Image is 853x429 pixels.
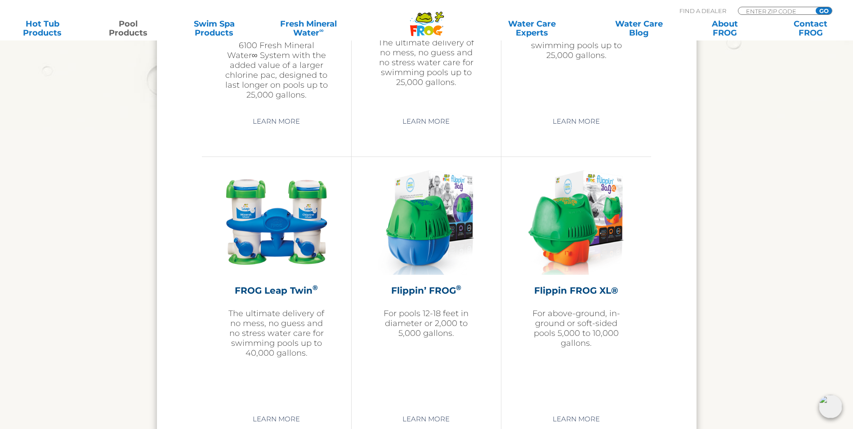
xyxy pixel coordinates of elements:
a: Learn More [542,411,610,427]
sup: ® [456,283,461,292]
h2: FROG Leap Twin [224,284,329,297]
a: Fresh MineralWater∞ [267,19,350,37]
h2: Flippin FROG XL® [524,284,629,297]
input: Zip Code Form [745,7,806,15]
p: Find A Dealer [679,7,726,15]
a: Learn More [392,411,460,427]
img: flippin-frog-featured-img-277x300.png [378,170,474,275]
a: Learn More [392,113,460,130]
p: The ultimate delivery of no mess, no guess and no stress water care for swimming pools up to 40,0... [224,308,329,358]
h2: Flippin’ FROG [374,284,478,297]
a: ContactFROG [777,19,844,37]
a: Water CareBlog [605,19,672,37]
a: FROG Leap Twin®The ultimate delivery of no mess, no guess and no stress water care for swimming p... [224,170,329,404]
p: For above-ground, in-ground or soft-sided pools 5,000 to 10,000 gallons. [524,308,629,348]
p: The ultimate delivery of no mess, no guess and no stress water care for swimming pools up to 25,0... [374,38,478,87]
a: PoolProducts [95,19,162,37]
sup: ® [313,283,318,292]
a: Flippin’ FROG®For pools 12-18 feet in diameter or 2,000 to 5,000 gallons. [374,170,478,404]
a: Water CareExperts [478,19,586,37]
a: Learn More [242,411,310,427]
a: Swim SpaProducts [181,19,248,37]
a: Hot TubProducts [9,19,76,37]
a: Learn More [542,113,610,130]
input: GO [816,7,832,14]
a: AboutFROG [691,19,758,37]
img: openIcon [819,395,842,418]
img: flippin-frog-xl-featured-img-v2-275x300.png [528,170,624,275]
sup: ∞ [319,27,324,34]
a: Flippin FROG XL®For above-ground, in-ground or soft-sided pools 5,000 to 10,000 gallons. [524,170,629,404]
img: InfuzerTwin-300x300.png [224,170,329,275]
p: For pools 12-18 feet in diameter or 2,000 to 5,000 gallons. [374,308,478,338]
p: The POOL FROG Twin features all the benefits of the POOL FROG Model 6100 Fresh Mineral Water∞ Sys... [224,11,329,100]
a: Learn More [242,113,310,130]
